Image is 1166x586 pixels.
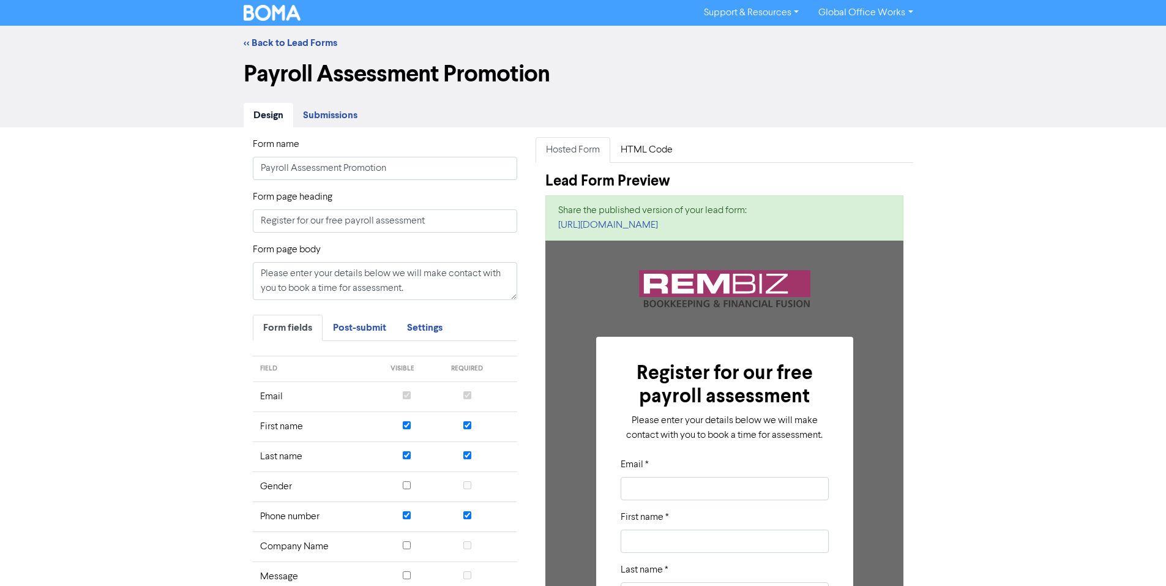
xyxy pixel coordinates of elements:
[244,103,293,128] a: Design
[323,315,397,341] a: Post-submit
[1105,527,1166,586] iframe: Chat Widget
[639,270,810,307] img: REM Business Solutions
[253,137,299,152] label: Form name
[253,315,323,341] a: Form fields
[558,203,891,218] div: Share the published version of your lead form:
[333,321,386,334] span: Post-submit
[253,190,332,205] label: Form page heading
[616,413,834,457] div: Please enter your details below we will make contact with you to book a time for assessment.
[621,510,669,525] label: First name *
[253,109,283,121] span: Design
[694,3,809,23] a: Support & Resources
[253,501,384,532] td: Phone number
[383,356,444,382] th: visible
[253,381,384,411] td: Email
[253,471,384,501] td: Gender
[253,441,384,471] td: Last name
[397,315,453,341] a: Settings
[444,356,517,382] th: required
[536,137,610,163] a: Hosted Form
[253,242,321,257] label: Form page body
[253,411,384,441] td: First name
[303,109,357,121] span: Submissions
[610,137,683,163] a: HTML Code
[545,173,903,190] h4: Lead Form Preview
[253,356,384,382] th: field
[263,321,312,334] span: Form fields
[809,3,922,23] a: Global Office Works
[621,563,668,577] label: Last name *
[253,262,518,300] textarea: Please enter your details below we will make contact with you to book a time for assessment.
[621,457,649,472] label: Email *
[244,5,301,21] img: BOMA Logo
[293,103,367,128] a: Submissions
[244,60,923,88] h1: Payroll Assessment Promotion
[244,37,337,49] a: << Back to Lead Forms
[606,361,843,408] h2: Register for our free payroll assessment
[558,220,658,230] a: [URL][DOMAIN_NAME]
[253,532,384,562] td: Company Name
[407,321,443,334] span: Settings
